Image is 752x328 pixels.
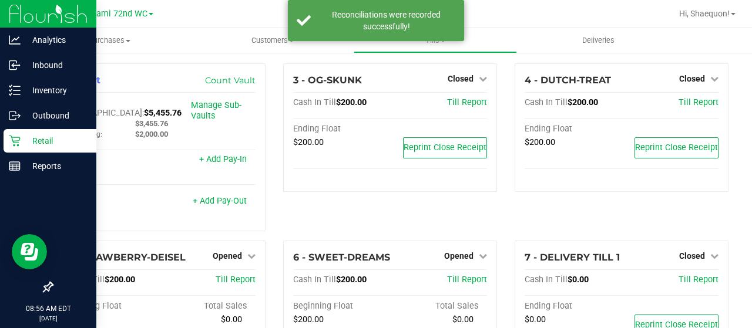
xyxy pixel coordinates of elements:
[21,159,91,173] p: Reports
[144,108,182,118] span: $5,455.76
[62,252,186,263] span: 5 - STRAWBERRY-DEISEL
[192,35,353,46] span: Customers
[452,315,474,324] span: $0.00
[5,314,91,323] p: [DATE]
[9,84,21,96] inline-svg: Inventory
[525,97,568,107] span: Cash In Till
[525,124,622,134] div: Ending Float
[21,58,91,72] p: Inbound
[566,35,630,46] span: Deliveries
[62,155,159,166] div: Pay-Ins
[635,143,718,153] span: Reprint Close Receipt
[293,124,390,134] div: Ending Float
[205,75,256,86] a: Count Vault
[28,35,191,46] span: Purchases
[447,97,487,107] a: Till Report
[9,110,21,121] inline-svg: Outbound
[448,74,474,83] span: Closed
[216,275,256,285] a: Till Report
[193,196,247,206] a: + Add Pay-Out
[525,315,546,324] span: $0.00
[9,135,21,147] inline-svg: Retail
[135,130,168,138] span: $2,000.00
[62,97,144,118] span: Cash In [GEOGRAPHIC_DATA]:
[403,137,487,158] button: Reprint Close Receipt
[517,28,680,53] a: Deliveries
[199,154,247,164] a: + Add Pay-In
[21,109,91,123] p: Outbound
[336,97,367,107] span: $200.00
[568,97,598,107] span: $200.00
[221,315,242,324] span: $0.00
[9,59,21,71] inline-svg: Inbound
[293,252,390,263] span: 6 - SWEET-DREAMS
[9,34,21,46] inline-svg: Analytics
[336,275,367,285] span: $200.00
[293,97,336,107] span: Cash In Till
[105,275,135,285] span: $200.00
[525,275,568,285] span: Cash In Till
[525,301,622,312] div: Ending Float
[525,75,611,86] span: 4 - DUTCH-TREAT
[21,134,91,148] p: Retail
[634,137,719,158] button: Reprint Close Receipt
[525,252,620,263] span: 7 - DELIVERY TILL 1
[191,100,241,121] a: Manage Sub-Vaults
[679,74,705,83] span: Closed
[679,9,730,18] span: Hi, Shaequon!
[525,137,555,147] span: $200.00
[293,75,362,86] span: 3 - OG-SKUNK
[21,33,91,47] p: Analytics
[317,9,455,32] div: Reconciliations were recorded successfully!
[679,251,705,261] span: Closed
[404,143,486,153] span: Reprint Close Receipt
[159,301,256,312] div: Total Sales
[444,251,474,261] span: Opened
[679,275,719,285] a: Till Report
[679,97,719,107] a: Till Report
[62,197,159,208] div: Pay-Outs
[12,234,47,269] iframe: Resource center
[9,160,21,172] inline-svg: Reports
[5,303,91,314] p: 08:56 AM EDT
[293,315,324,324] span: $200.00
[293,301,390,312] div: Beginning Float
[21,83,91,97] p: Inventory
[135,119,168,128] span: $3,455.76
[62,301,159,312] div: Beginning Float
[86,9,147,19] span: Miami 72nd WC
[568,275,589,285] span: $0.00
[293,275,336,285] span: Cash In Till
[447,275,487,285] a: Till Report
[390,301,487,312] div: Total Sales
[28,28,191,53] a: Purchases
[293,137,324,147] span: $200.00
[213,251,242,261] span: Opened
[191,28,354,53] a: Customers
